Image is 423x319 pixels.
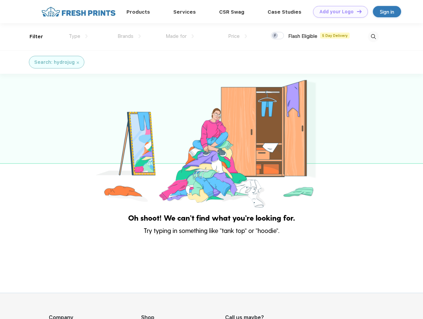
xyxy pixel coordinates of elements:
[40,6,118,18] img: fo%20logo%202.webp
[69,33,80,39] span: Type
[85,34,88,38] img: dropdown.png
[319,9,354,15] div: Add your Logo
[357,10,362,13] img: DT
[320,33,350,39] span: 5 Day Delivery
[138,34,141,38] img: dropdown.png
[166,33,187,39] span: Made for
[118,33,133,39] span: Brands
[380,8,394,16] div: Sign in
[288,33,317,39] span: Flash Eligible
[30,33,43,41] div: Filter
[245,34,247,38] img: dropdown.png
[34,59,75,66] div: Search: hydrojug
[77,61,79,64] img: filter_cancel.svg
[127,9,150,15] a: Products
[373,6,401,17] a: Sign in
[368,31,379,42] img: desktop_search.svg
[228,33,240,39] span: Price
[192,34,194,38] img: dropdown.png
